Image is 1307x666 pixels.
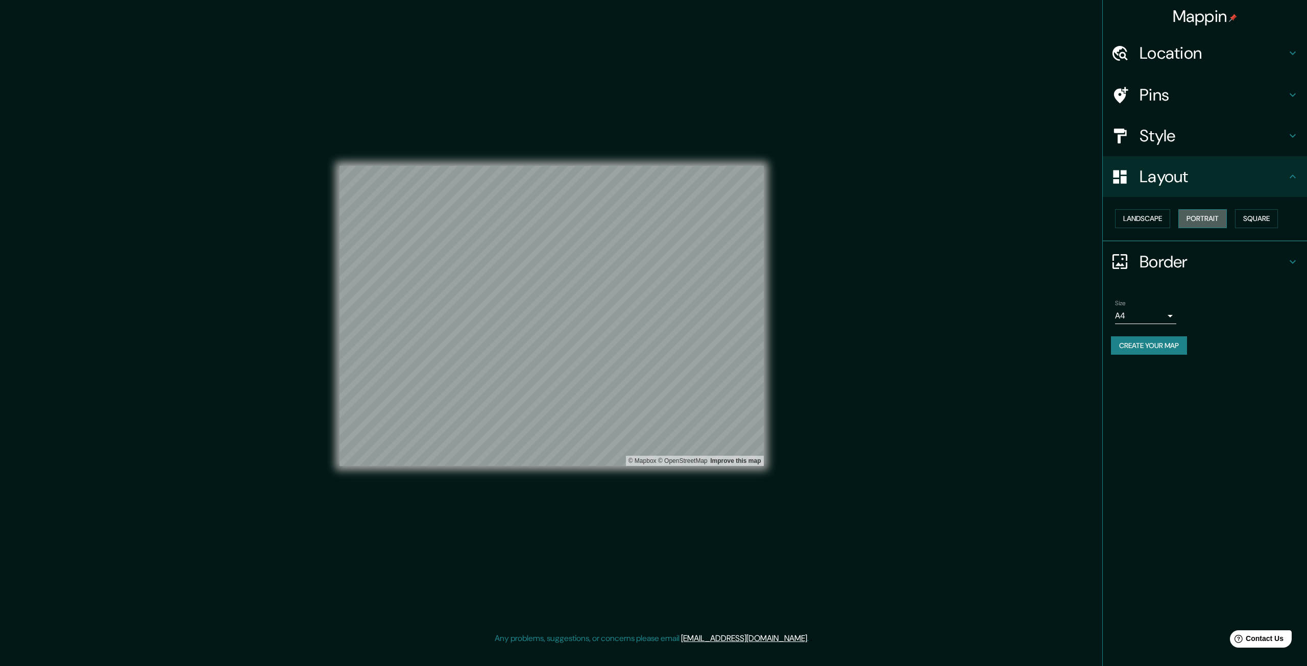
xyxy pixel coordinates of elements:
p: Any problems, suggestions, or concerns please email . [495,632,809,645]
button: Portrait [1178,209,1227,228]
div: . [809,632,810,645]
a: Mapbox [628,457,657,464]
div: Layout [1103,156,1307,197]
button: Square [1235,209,1278,228]
a: Map feedback [710,457,761,464]
h4: Style [1140,126,1287,146]
a: [EMAIL_ADDRESS][DOMAIN_NAME] [681,633,807,644]
iframe: Help widget launcher [1216,626,1296,655]
canvas: Map [340,166,764,466]
div: Border [1103,241,1307,282]
h4: Location [1140,43,1287,63]
h4: Mappin [1173,6,1238,27]
label: Size [1115,299,1126,307]
div: Pins [1103,75,1307,115]
h4: Border [1140,252,1287,272]
h4: Layout [1140,166,1287,187]
button: Create your map [1111,336,1187,355]
div: Style [1103,115,1307,156]
button: Landscape [1115,209,1170,228]
img: pin-icon.png [1229,14,1237,22]
h4: Pins [1140,85,1287,105]
div: . [810,632,812,645]
div: A4 [1115,308,1176,324]
a: OpenStreetMap [658,457,708,464]
div: Location [1103,33,1307,73]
